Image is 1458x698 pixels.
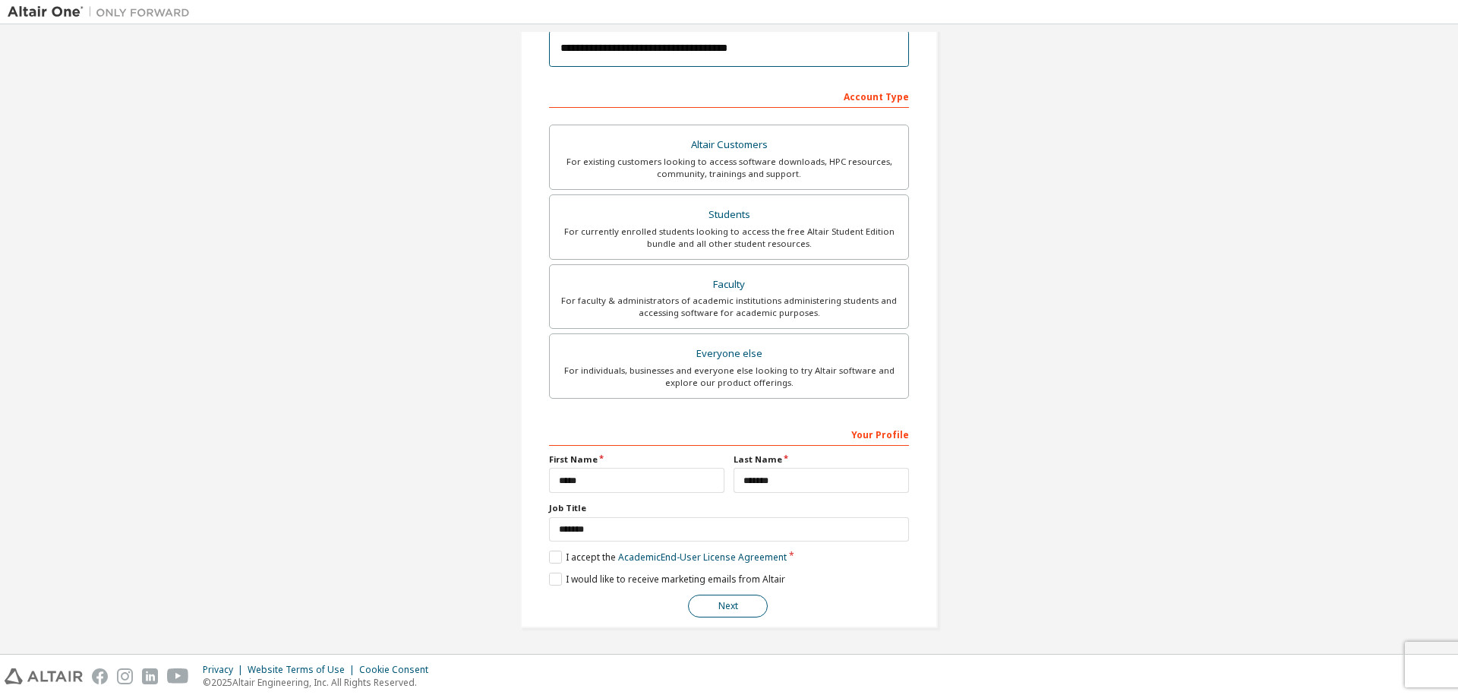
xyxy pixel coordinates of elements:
[549,84,909,108] div: Account Type
[559,343,899,365] div: Everyone else
[559,365,899,389] div: For individuals, businesses and everyone else looking to try Altair software and explore our prod...
[559,274,899,295] div: Faculty
[618,551,787,564] a: Academic End-User License Agreement
[117,668,133,684] img: instagram.svg
[5,668,83,684] img: altair_logo.svg
[203,676,437,689] p: © 2025 Altair Engineering, Inc. All Rights Reserved.
[734,453,909,466] label: Last Name
[167,668,189,684] img: youtube.svg
[203,664,248,676] div: Privacy
[559,204,899,226] div: Students
[688,595,768,617] button: Next
[549,573,785,586] label: I would like to receive marketing emails from Altair
[248,664,359,676] div: Website Terms of Use
[549,453,724,466] label: First Name
[142,668,158,684] img: linkedin.svg
[8,5,197,20] img: Altair One
[92,668,108,684] img: facebook.svg
[549,422,909,446] div: Your Profile
[549,551,787,564] label: I accept the
[559,295,899,319] div: For faculty & administrators of academic institutions administering students and accessing softwa...
[359,664,437,676] div: Cookie Consent
[559,156,899,180] div: For existing customers looking to access software downloads, HPC resources, community, trainings ...
[549,502,909,514] label: Job Title
[559,226,899,250] div: For currently enrolled students looking to access the free Altair Student Edition bundle and all ...
[559,134,899,156] div: Altair Customers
